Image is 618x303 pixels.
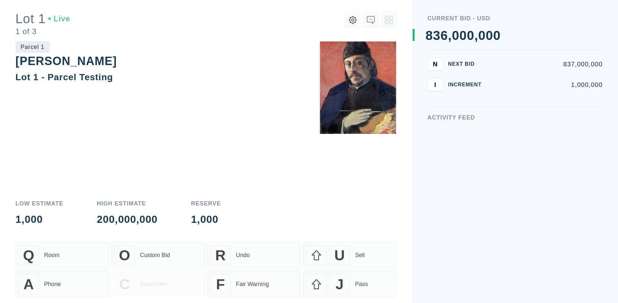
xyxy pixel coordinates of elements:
button: USell [303,232,397,259]
div: , [474,29,478,158]
div: 0 [452,29,459,42]
div: Phone [44,271,61,278]
div: Lot 1 [15,15,70,28]
span: N [433,60,437,68]
div: 3 [433,29,440,42]
div: 8 [426,29,433,42]
div: High Estimate [97,201,158,206]
span: J [335,266,343,283]
div: , [448,29,452,158]
div: 0 [478,29,486,42]
button: RUndo [207,232,301,259]
div: Auctioneer [140,271,168,278]
div: Fair Warning [236,271,269,278]
div: 0 [459,29,467,42]
button: CAuctioneer [111,261,205,288]
div: Lot 1 - Parcel Testing [15,72,113,82]
div: 0 [493,29,501,42]
span: Q [23,237,34,254]
button: APhone [15,261,109,288]
button: QRoom [15,232,109,259]
div: 1 of 3 [15,31,70,39]
div: 1,000 [15,214,63,224]
div: Low Estimate [15,201,63,206]
div: 200,000,000 [97,214,158,224]
div: Parcel 1 [15,41,50,53]
div: 1,000 [191,214,221,224]
span: I [434,81,436,88]
div: Custom Bid [140,242,170,249]
div: Undo [236,242,250,249]
button: OCustom Bid [111,232,205,259]
div: 0 [486,29,493,42]
button: FFair Warning [207,261,301,288]
div: [PERSON_NAME] [15,54,117,68]
span: C [119,266,130,283]
div: 837,000,000 [492,61,603,67]
div: Current Bid - USD [427,15,603,21]
div: Increment [448,82,487,87]
button: N [427,58,443,71]
div: Sell [355,242,365,249]
div: Pass [355,271,368,278]
button: JPass [303,261,397,288]
span: F [216,266,225,283]
div: 0 [467,29,474,42]
div: Activity Feed [427,115,603,120]
div: Live [48,18,70,26]
span: R [215,237,226,254]
div: Reserve [191,201,221,206]
div: Next Bid [448,62,487,67]
span: U [334,237,345,254]
div: 1,000,000 [492,81,603,88]
div: Room [44,242,60,249]
span: O [119,237,130,254]
div: 6 [441,29,448,42]
span: A [23,266,34,283]
button: I [427,78,443,91]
